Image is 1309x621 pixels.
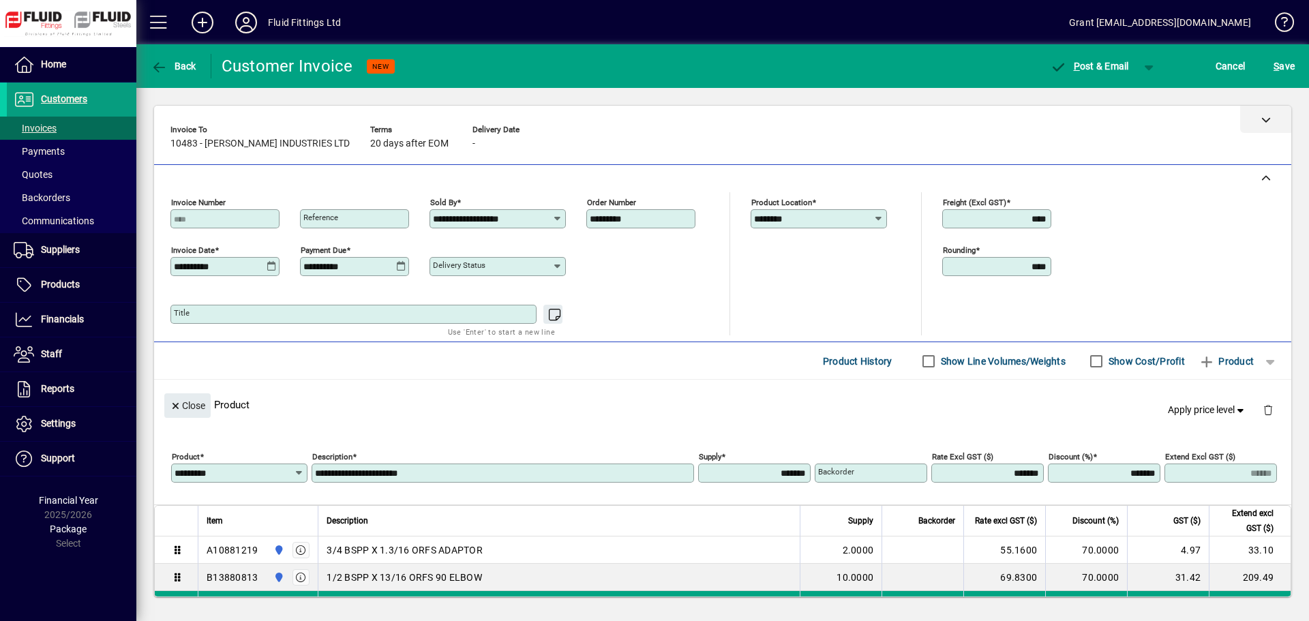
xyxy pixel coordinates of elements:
span: Backorder [918,513,955,528]
span: Financials [41,314,84,324]
span: S [1274,61,1279,72]
a: Backorders [7,186,136,209]
div: Grant [EMAIL_ADDRESS][DOMAIN_NAME] [1069,12,1251,33]
a: Communications [7,209,136,232]
button: Cancel [1212,54,1249,78]
a: Quotes [7,163,136,186]
span: Cancel [1216,55,1246,77]
mat-label: Order number [587,198,636,207]
button: Delete [1252,393,1284,426]
span: Invoices [14,123,57,134]
mat-label: Invoice date [171,245,215,255]
button: Product History [817,349,898,374]
mat-label: Sold by [430,198,457,207]
app-page-header-button: Back [136,54,211,78]
button: Apply price level [1162,398,1252,423]
td: 18.18 [1127,591,1209,618]
span: 2.0000 [843,543,874,557]
mat-label: Product [172,452,200,461]
span: Settings [41,418,76,429]
span: Customers [41,93,87,104]
a: Payments [7,140,136,163]
span: Quotes [14,169,52,180]
span: Reports [41,383,74,394]
a: Support [7,442,136,476]
mat-label: Delivery status [433,260,485,270]
app-page-header-button: Close [161,399,214,411]
span: Product History [823,350,892,372]
button: Product [1192,349,1261,374]
button: Profile [224,10,268,35]
span: 20 days after EOM [370,138,449,149]
mat-label: Extend excl GST ($) [1165,452,1235,461]
a: Settings [7,407,136,441]
mat-label: Backorder [818,467,854,476]
mat-label: Invoice number [171,198,226,207]
a: Reports [7,372,136,406]
span: ave [1274,55,1295,77]
span: Product [1199,350,1254,372]
span: Supply [848,513,873,528]
mat-label: Rate excl GST ($) [932,452,993,461]
span: P [1074,61,1080,72]
a: Invoices [7,117,136,140]
td: 70.0000 [1045,591,1127,618]
mat-label: Discount (%) [1049,452,1093,461]
span: GST ($) [1173,513,1201,528]
button: Back [147,54,200,78]
td: 33.10 [1209,536,1291,564]
span: AUCKLAND [270,543,286,558]
span: - [472,138,475,149]
div: Product [154,380,1291,429]
td: 209.49 [1209,564,1291,591]
mat-label: Supply [699,452,721,461]
span: Payments [14,146,65,157]
span: Close [170,395,205,417]
a: Products [7,268,136,302]
a: Home [7,48,136,82]
a: Knowledge Base [1265,3,1292,47]
button: Save [1270,54,1298,78]
td: 70.0000 [1045,564,1127,591]
span: ost & Email [1050,61,1129,72]
span: Description [327,513,368,528]
span: 10.0000 [837,571,873,584]
a: Staff [7,337,136,372]
label: Show Line Volumes/Weights [938,354,1066,368]
mat-label: Payment due [301,245,346,255]
label: Show Cost/Profit [1106,354,1185,368]
div: 55.1600 [972,543,1037,557]
span: 1/2 BSPP X 13/16 ORFS 90 ELBOW [327,571,482,584]
span: Support [41,453,75,464]
span: Financial Year [39,495,98,506]
span: 10483 - [PERSON_NAME] INDUSTRIES LTD [170,138,350,149]
button: Add [181,10,224,35]
span: Suppliers [41,244,80,255]
td: 4.97 [1127,536,1209,564]
span: Products [41,279,80,290]
mat-label: Reference [303,213,338,222]
span: Discount (%) [1072,513,1119,528]
td: 70.0000 [1045,536,1127,564]
span: Apply price level [1168,403,1247,417]
span: Item [207,513,223,528]
a: Financials [7,303,136,337]
button: Post & Email [1043,54,1136,78]
span: AUCKLAND [270,570,286,585]
div: B13880813 [207,571,258,584]
span: Staff [41,348,62,359]
a: Suppliers [7,233,136,267]
span: Backorders [14,192,70,203]
mat-label: Description [312,452,352,461]
span: Back [151,61,196,72]
span: Communications [14,215,94,226]
span: Extend excl GST ($) [1218,506,1274,536]
span: 3/4 BSPP X 1.3/16 ORFS ADAPTOR [327,543,483,557]
div: Fluid Fittings Ltd [268,12,341,33]
span: Home [41,59,66,70]
span: Rate excl GST ($) [975,513,1037,528]
app-page-header-button: Delete [1252,404,1284,416]
mat-label: Freight (excl GST) [943,198,1006,207]
div: A10881219 [207,543,258,557]
td: 31.42 [1127,564,1209,591]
